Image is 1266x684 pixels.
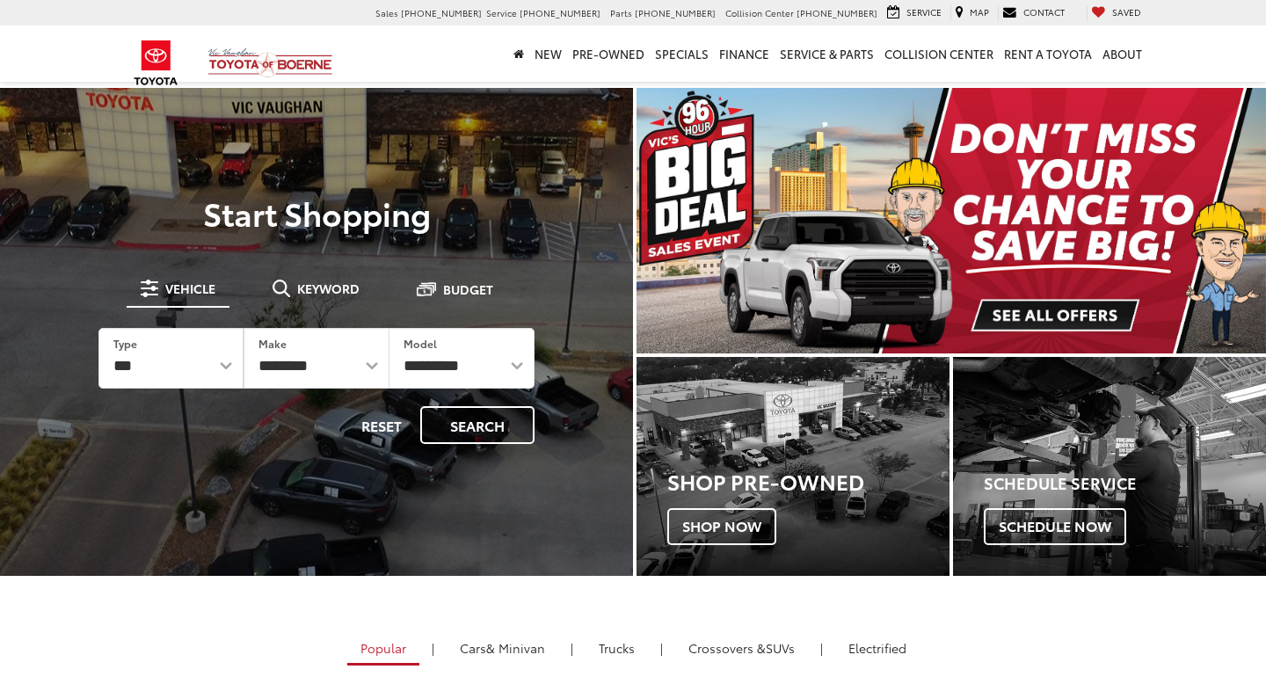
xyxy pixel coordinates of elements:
span: Vehicle [165,282,215,295]
button: Reset [346,406,417,444]
div: carousel slide number 1 of 1 [637,88,1266,353]
a: Map [950,5,993,21]
div: Toyota [637,357,949,576]
a: Shop Pre-Owned Shop Now [637,357,949,576]
a: Popular [347,633,419,666]
label: Make [258,336,287,351]
label: Type [113,336,137,351]
span: Shop Now [667,508,776,545]
span: Service [486,6,517,19]
div: Toyota [953,357,1266,576]
span: Keyword [297,282,360,295]
img: Toyota [123,34,189,91]
span: Crossovers & [688,639,766,657]
li: | [566,639,578,657]
span: Schedule Now [984,508,1126,545]
span: Service [906,5,942,18]
li: | [816,639,827,657]
h4: Schedule Service [984,475,1266,492]
span: [PHONE_NUMBER] [797,6,877,19]
a: SUVs [675,633,808,663]
a: Specials [650,25,714,82]
span: Map [970,5,989,18]
a: Cars [447,633,558,663]
span: Collision Center [725,6,794,19]
span: & Minivan [486,639,545,657]
button: Search [420,406,535,444]
span: [PHONE_NUMBER] [520,6,600,19]
a: New [529,25,567,82]
a: Schedule Service Schedule Now [953,357,1266,576]
a: My Saved Vehicles [1087,5,1146,21]
a: Electrified [835,633,920,663]
span: Saved [1112,5,1141,18]
span: Contact [1023,5,1065,18]
li: | [656,639,667,657]
span: Budget [443,283,493,295]
a: Finance [714,25,775,82]
a: Service & Parts: Opens in a new tab [775,25,879,82]
a: Home [508,25,529,82]
a: Collision Center [879,25,999,82]
img: Vic Vaughan Toyota of Boerne [207,47,333,78]
a: Contact [998,5,1069,21]
a: Service [883,5,946,21]
label: Model [404,336,437,351]
section: Carousel section with vehicle pictures - may contain disclaimers. [637,88,1266,353]
a: Rent a Toyota [999,25,1097,82]
span: Parts [610,6,632,19]
span: [PHONE_NUMBER] [401,6,482,19]
p: Start Shopping [74,195,559,230]
a: Pre-Owned [567,25,650,82]
a: Trucks [586,633,648,663]
img: Big Deal Sales Event [637,88,1266,353]
h3: Shop Pre-Owned [667,469,949,492]
li: | [427,639,439,657]
a: About [1097,25,1147,82]
span: Sales [375,6,398,19]
span: [PHONE_NUMBER] [635,6,716,19]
